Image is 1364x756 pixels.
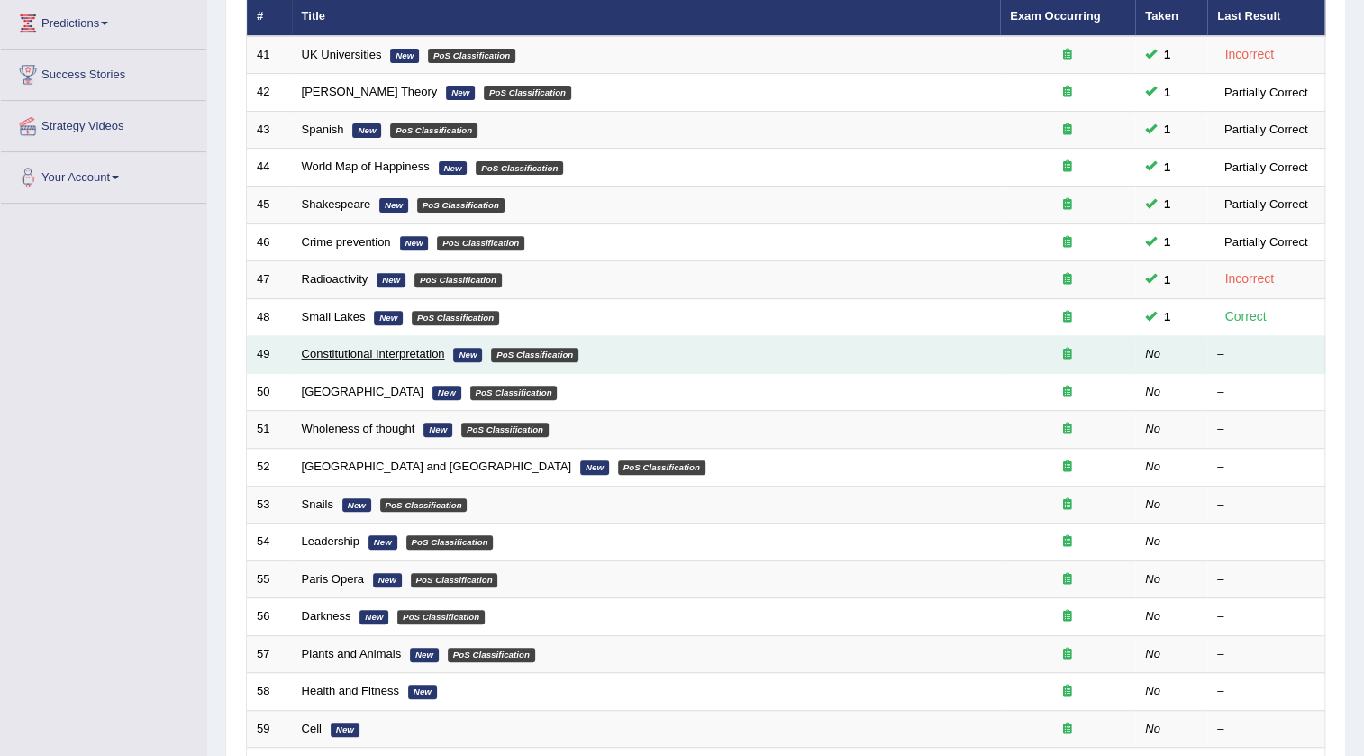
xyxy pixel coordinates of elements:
[247,710,292,748] td: 59
[1010,683,1125,700] div: Exam occurring question
[1217,195,1314,214] div: Partially Correct
[302,385,423,398] a: [GEOGRAPHIC_DATA]
[1145,422,1160,435] em: No
[302,647,402,660] a: Plants and Animals
[373,573,402,587] em: New
[1217,83,1314,102] div: Partially Correct
[247,36,292,74] td: 41
[302,722,322,735] a: Cell
[1010,496,1125,514] div: Exam occurring question
[1145,347,1160,360] em: No
[461,423,549,437] em: PoS Classification
[1145,647,1160,660] em: No
[1157,195,1178,214] span: You can still take this question
[439,161,468,176] em: New
[1010,159,1125,176] div: Exam occurring question
[580,460,609,475] em: New
[302,235,391,249] a: Crime prevention
[1217,421,1314,438] div: –
[1010,646,1125,663] div: Exam occurring question
[247,673,292,711] td: 58
[247,373,292,411] td: 50
[1010,346,1125,363] div: Exam occurring question
[1010,9,1100,23] a: Exam Occurring
[302,310,366,323] a: Small Lakes
[1145,385,1160,398] em: No
[453,348,482,362] em: New
[417,198,505,213] em: PoS Classification
[247,336,292,374] td: 49
[1217,232,1314,251] div: Partially Correct
[406,535,494,550] em: PoS Classification
[390,123,477,138] em: PoS Classification
[1217,269,1281,289] div: Incorrect
[247,298,292,336] td: 48
[247,74,292,112] td: 42
[302,48,382,61] a: UK Universities
[397,610,485,624] em: PoS Classification
[446,86,475,100] em: New
[342,498,371,513] em: New
[414,273,502,287] em: PoS Classification
[470,386,558,400] em: PoS Classification
[412,311,499,325] em: PoS Classification
[1217,496,1314,514] div: –
[302,85,438,98] a: [PERSON_NAME] Theory
[1010,309,1125,326] div: Exam occurring question
[1145,572,1160,586] em: No
[1217,721,1314,738] div: –
[247,598,292,636] td: 56
[1010,84,1125,101] div: Exam occurring question
[247,635,292,673] td: 57
[411,573,498,587] em: PoS Classification
[408,685,437,699] em: New
[302,272,368,286] a: Radioactivity
[428,49,515,63] em: PoS Classification
[1010,271,1125,288] div: Exam occurring question
[302,497,333,511] a: Snails
[1010,122,1125,139] div: Exam occurring question
[1217,384,1314,401] div: –
[1145,684,1160,697] em: No
[410,648,439,662] em: New
[1145,497,1160,511] em: No
[1145,460,1160,473] em: No
[1010,571,1125,588] div: Exam occurring question
[247,223,292,261] td: 46
[247,111,292,149] td: 43
[247,261,292,299] td: 47
[374,311,403,325] em: New
[1217,608,1314,625] div: –
[302,609,351,623] a: Darkness
[379,198,408,213] em: New
[1010,234,1125,251] div: Exam occurring question
[302,123,344,136] a: Spanish
[359,610,388,624] em: New
[331,723,359,737] em: New
[1010,459,1125,476] div: Exam occurring question
[302,159,430,173] a: World Map of Happiness
[476,161,563,176] em: PoS Classification
[448,648,535,662] em: PoS Classification
[247,411,292,449] td: 51
[1157,270,1178,289] span: You can still take this question
[302,572,364,586] a: Paris Opera
[423,423,452,437] em: New
[1010,421,1125,438] div: Exam occurring question
[1217,533,1314,551] div: –
[1217,683,1314,700] div: –
[1145,722,1160,735] em: No
[1145,609,1160,623] em: No
[1217,459,1314,476] div: –
[484,86,571,100] em: PoS Classification
[1217,346,1314,363] div: –
[1157,307,1178,326] span: You can still take this question
[247,149,292,187] td: 44
[432,386,461,400] em: New
[618,460,705,475] em: PoS Classification
[1217,120,1314,139] div: Partially Correct
[302,460,572,473] a: [GEOGRAPHIC_DATA] and [GEOGRAPHIC_DATA]
[491,348,578,362] em: PoS Classification
[1010,384,1125,401] div: Exam occurring question
[1,101,206,146] a: Strategy Videos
